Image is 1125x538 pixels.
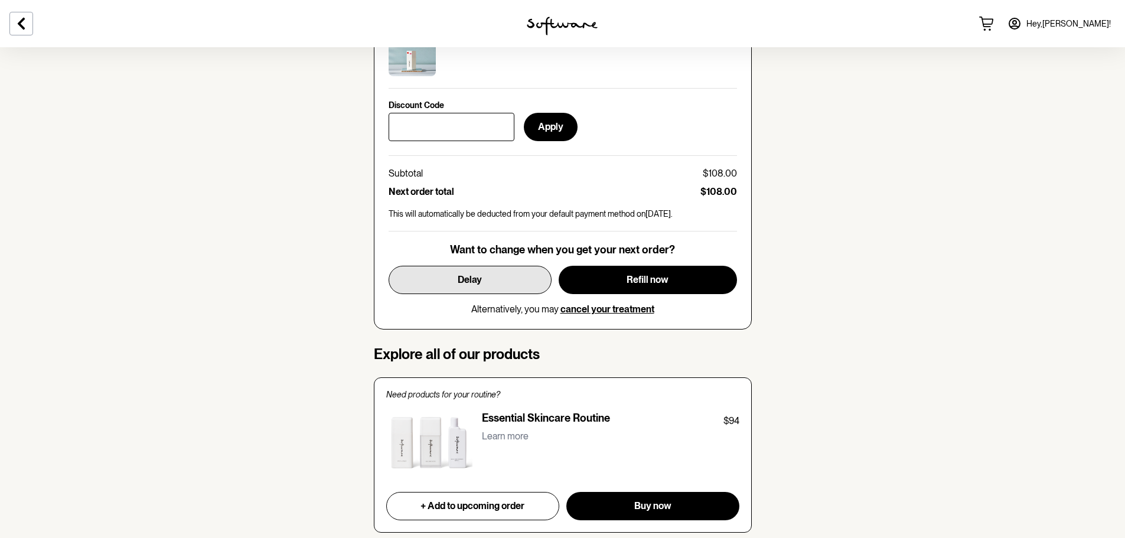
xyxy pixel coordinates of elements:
button: cancel your treatment [560,304,654,315]
img: software logo [527,17,598,35]
p: Next order total [389,186,454,197]
img: cktujnfao00003e5xv1847p5a.jpg [389,29,436,76]
p: $108.00 [700,186,737,197]
button: Delay [389,266,552,294]
p: $94 [723,414,739,428]
button: Refill now [559,266,737,294]
img: Essential Skincare Routine product [386,412,472,478]
p: Want to change when you get your next order? [450,243,675,256]
p: Essential Skincare Routine [482,412,610,428]
p: Subtotal [389,168,423,179]
span: Buy now [634,500,671,511]
span: Delay [458,274,482,285]
a: Hey,[PERSON_NAME]! [1000,9,1118,38]
p: Need products for your routine? [386,390,739,400]
p: Alternatively, you may [471,304,654,315]
span: Refill now [627,274,669,285]
button: Learn more [482,428,529,444]
p: Discount Code [389,100,444,110]
p: This will automatically be deducted from your default payment method on [DATE] . [389,209,737,219]
p: Learn more [482,431,529,442]
button: + Add to upcoming order [386,492,560,520]
span: + Add to upcoming order [420,500,524,511]
h4: Explore all of our products [374,346,752,363]
span: Hey, [PERSON_NAME] ! [1026,19,1111,29]
button: Buy now [566,492,739,520]
button: Apply [524,113,578,141]
p: $108.00 [703,168,737,179]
